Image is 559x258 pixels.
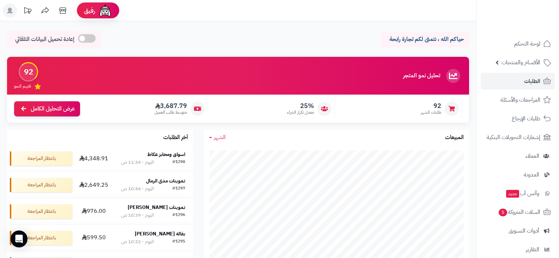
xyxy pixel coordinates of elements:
[214,133,226,142] span: الشهر
[403,73,440,79] h3: تحليل نمو المتجر
[481,35,555,52] a: لوحة التحكم
[75,198,113,224] td: 976.00
[481,166,555,183] a: المدونة
[121,159,154,166] div: اليوم - 11:34 ص
[421,102,441,110] span: 92
[121,185,154,192] div: اليوم - 10:44 ص
[481,148,555,164] a: العملاء
[287,109,314,115] span: معدل تكرار الشراء
[19,4,36,19] a: تحديثات المنصة
[75,225,113,251] td: 599.50
[525,151,539,161] span: العملاء
[135,230,185,238] strong: بقالة [PERSON_NAME]
[481,91,555,108] a: المراجعات والأسئلة
[121,212,154,219] div: اليوم - 10:39 ص
[121,238,154,245] div: اليوم - 10:32 ص
[509,226,539,236] span: أدوات التسويق
[14,101,80,116] a: عرض التحليل الكامل
[512,114,540,124] span: طلبات الإرجاع
[524,76,540,86] span: الطلبات
[15,35,74,43] span: إعادة تحميل البيانات التلقائي
[481,129,555,146] a: إشعارات التحويلات البنكية
[524,170,539,180] span: المدونة
[505,188,539,198] span: وآتس آب
[499,209,507,216] span: 5
[10,204,72,218] div: بانتظار المراجعة
[287,102,314,110] span: 25%
[445,134,464,141] h3: المبيعات
[146,177,185,185] strong: تموينات مدى الرمال
[154,109,187,115] span: متوسط طلب العميل
[10,231,72,245] div: بانتظار المراجعة
[14,83,31,89] span: تقييم النمو
[481,204,555,221] a: السلات المتروكة5
[481,241,555,258] a: التقارير
[163,134,188,141] h3: آخر الطلبات
[481,110,555,127] a: طلبات الإرجاع
[209,133,226,142] a: الشهر
[481,222,555,239] a: أدوات التسويق
[481,73,555,90] a: الطلبات
[500,95,540,105] span: المراجعات والأسئلة
[502,58,540,67] span: الأقسام والمنتجات
[172,185,185,192] div: #1297
[75,145,113,172] td: 4,348.91
[481,185,555,202] a: وآتس آبجديد
[10,178,72,192] div: بانتظار المراجعة
[84,6,95,15] span: رفيق
[172,238,185,245] div: #1295
[172,212,185,219] div: #1296
[11,230,28,247] div: Open Intercom Messenger
[10,151,72,166] div: بانتظار المراجعة
[154,102,187,110] span: 3,687.79
[506,190,519,198] span: جديد
[172,159,185,166] div: #1298
[487,132,540,142] span: إشعارات التحويلات البنكية
[75,172,113,198] td: 2,649.25
[147,151,185,158] strong: اسواق ومخابز عكاظ
[498,207,540,217] span: السلات المتروكة
[421,109,441,115] span: طلبات الشهر
[98,4,112,18] img: ai-face.png
[526,245,539,254] span: التقارير
[31,105,75,113] span: عرض التحليل الكامل
[514,39,540,49] span: لوحة التحكم
[386,35,464,43] p: حياكم الله ، نتمنى لكم تجارة رابحة
[128,204,185,211] strong: تموينات [PERSON_NAME]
